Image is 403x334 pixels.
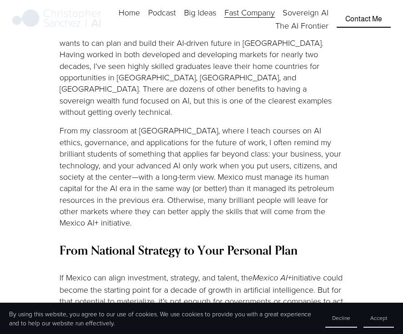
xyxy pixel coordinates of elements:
em: Mexico AI+ [253,273,292,283]
p: By using this website, you agree to our use of cookies. We use cookies to provide you with a grea... [9,309,316,327]
a: folder dropdown [224,6,275,19]
a: Sovereign AI [283,6,328,19]
a: The AI Frontier [275,19,328,32]
span: Accept [370,314,387,322]
button: Decline [325,309,357,328]
p: From my classroom at [GEOGRAPHIC_DATA], where I teach courses on AI ethics, governance, and appli... [60,125,343,228]
a: folder dropdown [184,6,216,19]
a: Podcast [148,6,176,19]
span: Decline [332,314,350,322]
span: Fast Company [224,7,275,18]
img: Christopher Sanchez | AI [12,8,102,30]
a: Home [119,6,140,19]
strong: From National Strategy to Your Personal Plan [60,243,298,258]
span: Big Ideas [184,7,216,18]
a: Contact Me [337,10,391,28]
button: Accept [363,309,394,328]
